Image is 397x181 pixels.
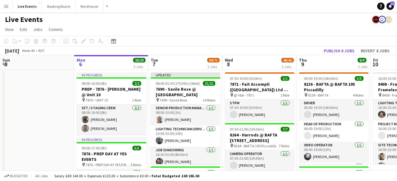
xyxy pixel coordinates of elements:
[298,61,307,68] span: 9
[373,57,378,63] span: Fri
[358,47,392,55] button: Revert 8 jobs
[151,86,220,97] h3: 7690 - Savile Rose @ [GEOGRAPHIC_DATA]
[308,93,328,97] span: 8136 - BAFTA
[156,81,200,86] span: 08:00-01:30 (17h30m) (Wed)
[321,47,357,55] button: Publish 8 jobs
[358,58,366,62] span: 9/9
[77,105,146,135] app-card-role: Set / Staging Crew2/208:00-16:00 (8h)[PERSON_NAME][PERSON_NAME]
[77,151,146,162] h3: 7876 - PREP DAY AT YES EVENTS
[150,61,158,68] span: 7
[279,144,289,148] span: 7 Roles
[281,58,294,62] span: 40/41
[299,72,368,164] app-job-card: 05:00-19:30 (14h30m)5/58136 - BAFTA @ BAFTA 195 Piccadilly 8136 - BAFTA4 RolesDriver1/105:00-19:3...
[281,127,289,131] span: 7/7
[54,174,199,178] div: Salary £69 140.00 + Expenses £125.00 + Subsistence £0.00 =
[34,174,49,178] span: All jobs
[224,61,233,68] span: 8
[133,63,145,68] div: 5 Jobs
[299,81,368,93] h3: 8136 - BAFTA @ BAFTA 195 Piccadilly
[42,0,75,12] button: Booking Board
[230,127,264,131] span: 07:30-21:00 (13h30m)
[353,93,364,97] span: 4 Roles
[299,100,368,121] app-card-role: Driver1/105:00-19:30 (14h30m)[PERSON_NAME]
[20,48,36,53] span: Week 40
[49,27,63,32] span: Comms
[13,0,42,12] button: Live Events
[17,25,29,33] a: Edit
[355,76,364,81] span: 5/5
[77,137,146,142] div: In progress
[234,144,277,148] span: 8264 - BAFTA 195 Piccadilly
[82,146,107,150] span: 09:00-17:00 (8h)
[160,98,187,102] span: 7690 - Savile Rose
[207,58,220,62] span: 69/71
[225,150,294,171] app-card-role: Camera Operator1/107:30-21:00 (13h30m)[PERSON_NAME]
[77,86,146,97] h3: PREP - 7876 - [PERSON_NAME] @ Unit 10
[234,93,254,97] span: @ V&A - 7871
[132,98,141,102] span: 1 Role
[5,27,14,32] span: View
[280,93,289,97] span: 1 Role
[20,27,27,32] span: Edit
[151,57,158,63] span: Tue
[299,121,368,142] app-card-role: Head of Production1/106:00-19:00 (13h)[PERSON_NAME]
[358,63,368,68] div: 3 Jobs
[304,76,338,81] span: 05:00-19:30 (14h30m)
[31,25,45,33] a: Jobs
[386,2,394,10] a: 13
[2,25,16,33] a: View
[38,48,45,53] div: BST
[5,48,19,54] div: [DATE]
[2,57,10,63] span: Sun
[76,61,85,68] span: 6
[281,76,289,81] span: 1/1
[207,63,219,68] div: 5 Jobs
[225,57,233,63] span: Wed
[132,81,141,86] span: 2/2
[151,105,220,126] app-card-role: Senior Production Manager1/108:00-10:00 (2h)[PERSON_NAME]
[77,72,146,135] app-job-card: In progress08:00-16:00 (8h)2/2PREP - 7876 - [PERSON_NAME] @ Unit 10 7876 - UNIT 101 RoleSet / Sta...
[151,72,220,164] app-job-card: Updated08:00-01:30 (17h30m) (Wed)21/217690 - Savile Rose @ [GEOGRAPHIC_DATA] 7690 - Savile Rose14...
[33,27,42,32] span: Jobs
[77,57,85,63] span: Mon
[82,81,107,86] span: 08:00-16:00 (8h)
[225,81,294,93] h3: 7871 - Fait Accompli ([GEOGRAPHIC_DATA]) Ltd @ V&A - LOAD OUT
[151,174,199,178] span: Total Budgeted £69 265.00
[77,72,146,77] div: In progress
[299,142,368,163] app-card-role: Video Operator1/106:00-19:00 (13h)[PERSON_NAME]
[225,132,294,143] h3: 8264 - Harrods @ BAFTA [STREET_ADDRESS]
[132,146,141,150] span: 5/5
[225,72,294,121] app-job-card: 07:30-10:00 (2h30m)1/17871 - Fait Accompli ([GEOGRAPHIC_DATA]) Ltd @ V&A - LOAD OUT @ V&A - 78711...
[2,61,10,68] span: 5
[372,61,378,68] span: 10
[372,16,380,23] app-user-avatar: Production Managers
[3,173,29,179] button: Budgeted
[151,126,220,147] app-card-role: Lighting Technician (Driver)1/115:00-01:00 (10h)[PERSON_NAME]
[282,63,293,68] div: 5 Jobs
[230,76,262,81] span: 07:30-10:00 (2h30m)
[203,98,215,102] span: 14 Roles
[86,98,108,102] span: 7876 - UNIT 10
[46,25,65,33] a: Comms
[151,147,220,168] app-card-role: Job Shadowing1/116:30-01:00 (8h30m)[PERSON_NAME]
[390,2,395,6] span: 13
[86,162,131,167] span: 7876 - PREP DAY AT YES EVENTS
[131,162,141,167] span: 5 Roles
[133,58,145,62] span: 20/20
[203,81,215,86] span: 21/21
[151,72,220,77] div: Updated
[75,0,103,12] button: Warehouse
[10,174,28,178] span: Budgeted
[385,16,392,23] app-user-avatar: Alex Gill
[225,100,294,121] app-card-role: STPM1/107:30-10:00 (2h30m)[PERSON_NAME]
[299,57,307,63] span: Thu
[5,15,43,24] h1: Live Events
[378,16,386,23] app-user-avatar: Technical Department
